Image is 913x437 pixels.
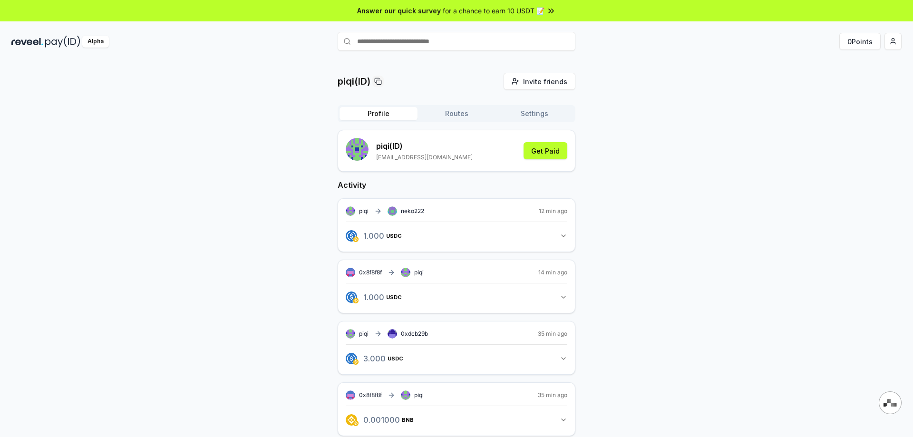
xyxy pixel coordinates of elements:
[495,107,573,120] button: Settings
[359,330,369,338] span: piqi
[524,142,567,159] button: Get Paid
[504,73,575,90] button: Invite friends
[346,414,357,426] img: logo.png
[388,356,403,361] span: USDC
[346,353,357,364] img: logo.png
[45,36,80,48] img: pay_id
[346,230,357,242] img: logo.png
[357,6,441,16] span: Answer our quick survey
[376,140,473,152] p: piqi (ID)
[376,154,473,161] p: [EMAIL_ADDRESS][DOMAIN_NAME]
[523,77,567,87] span: Invite friends
[353,236,359,242] img: logo.png
[82,36,109,48] div: Alpha
[401,207,424,215] span: neko222
[338,179,575,191] h2: Activity
[414,269,424,276] span: piqi
[346,412,567,428] button: 0.001000BNB
[402,417,414,423] span: BNB
[338,75,370,88] p: piqi(ID)
[353,420,359,426] img: logo.png
[359,269,382,276] span: 0x8f8f8f
[401,330,428,337] span: 0xdcb29b
[359,391,382,398] span: 0x8f8f8f
[353,359,359,365] img: logo.png
[414,391,424,399] span: piqi
[340,107,418,120] button: Profile
[386,233,402,239] span: USDC
[839,33,881,50] button: 0Points
[539,207,567,215] span: 12 min ago
[538,330,567,338] span: 35 min ago
[359,207,369,215] span: piqi
[884,399,897,407] img: svg+xml,%3Csvg%20xmlns%3D%22http%3A%2F%2Fwww.w3.org%2F2000%2Fsvg%22%20width%3D%2228%22%20height%3...
[346,228,567,244] button: 1.000USDC
[538,269,567,276] span: 14 min ago
[418,107,495,120] button: Routes
[353,298,359,303] img: logo.png
[346,350,567,367] button: 3.000USDC
[443,6,544,16] span: for a chance to earn 10 USDT 📝
[538,391,567,399] span: 35 min ago
[346,291,357,303] img: logo.png
[11,36,43,48] img: reveel_dark
[346,289,567,305] button: 1.000USDC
